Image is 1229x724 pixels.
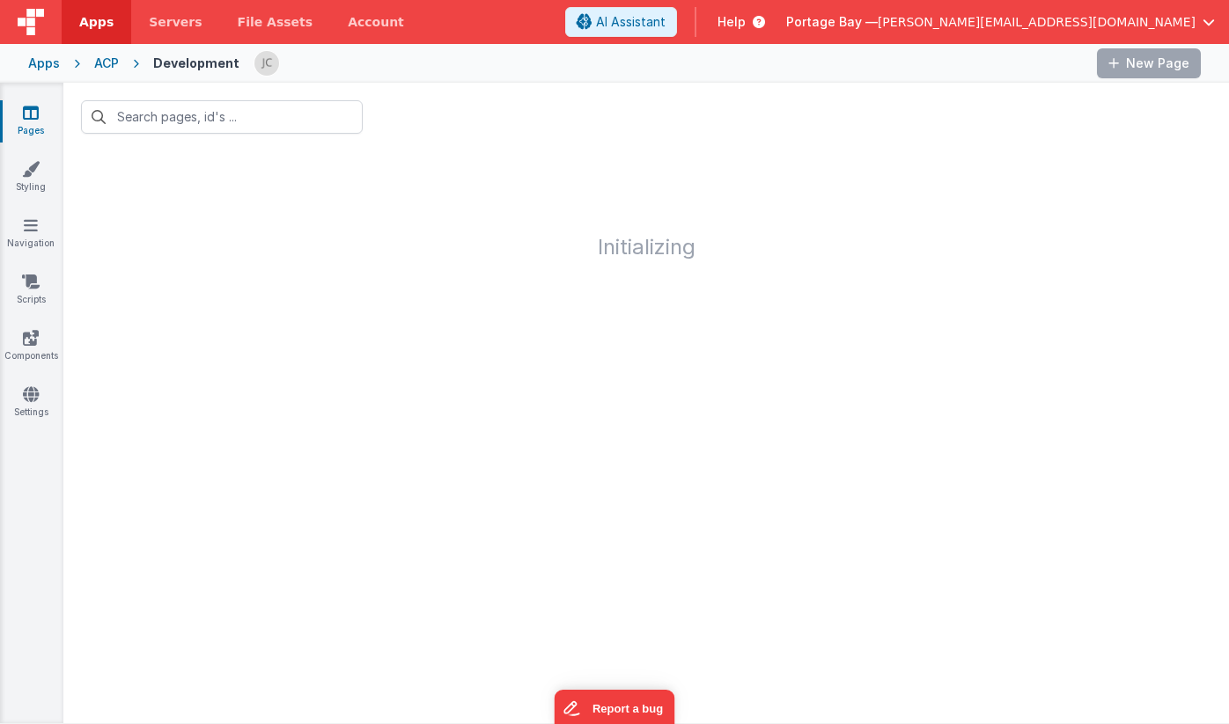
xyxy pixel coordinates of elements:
[238,13,313,31] span: File Assets
[149,13,202,31] span: Servers
[81,100,363,134] input: Search pages, id's ...
[878,13,1196,31] span: [PERSON_NAME][EMAIL_ADDRESS][DOMAIN_NAME]
[79,13,114,31] span: Apps
[1097,48,1201,78] button: New Page
[786,13,1215,31] button: Portage Bay — [PERSON_NAME][EMAIL_ADDRESS][DOMAIN_NAME]
[63,151,1229,259] h1: Initializing
[596,13,666,31] span: AI Assistant
[786,13,878,31] span: Portage Bay —
[153,55,239,72] div: Development
[254,51,279,76] img: 5d1ca2343d4fbe88511ed98663e9c5d3
[94,55,119,72] div: ACP
[565,7,677,37] button: AI Assistant
[718,13,746,31] span: Help
[28,55,60,72] div: Apps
